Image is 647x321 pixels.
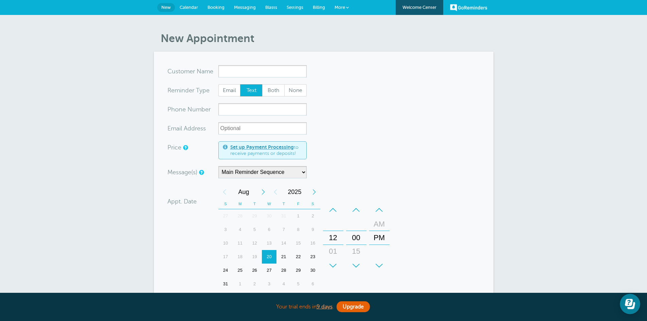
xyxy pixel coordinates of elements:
div: 31 [218,277,233,291]
span: None [285,85,306,96]
div: Wednesday, August 13 [262,236,276,250]
label: Message(s) [167,169,197,175]
div: Wednesday, July 30 [262,209,276,223]
div: Sunday, August 10 [218,236,233,250]
div: Saturday, August 23 [306,250,320,264]
div: 15 [291,236,306,250]
div: 2 [247,277,262,291]
div: Your trial ends in . [154,300,493,314]
div: Tuesday, August 12 [247,236,262,250]
h1: New Appointment [161,32,493,45]
label: Price [167,144,181,150]
div: 22 [291,250,306,264]
div: 12 [325,231,341,245]
span: August [231,185,257,199]
div: Saturday, August 9 [306,223,320,236]
th: W [262,199,276,209]
div: Next Month [257,185,269,199]
div: 8 [291,223,306,236]
div: 5 [247,223,262,236]
th: S [218,199,233,209]
span: Text [240,85,262,96]
div: Thursday, August 28 [276,264,291,277]
div: 02 [325,258,341,272]
div: Sunday, July 27 [218,209,233,223]
div: 3 [218,223,233,236]
label: Appt. Date [167,198,197,204]
div: Wednesday, August 6 [262,223,276,236]
div: Monday, August 18 [233,250,247,264]
label: Both [262,84,285,96]
div: 4 [276,277,291,291]
div: 01 [325,245,341,258]
a: 9 days [317,304,333,310]
a: New [157,3,175,12]
th: F [291,199,306,209]
span: Messaging [234,5,256,10]
div: Monday, August 25 [233,264,247,277]
div: 1 [291,209,306,223]
div: Friday, August 1 [291,209,306,223]
span: More [335,5,345,10]
div: Tuesday, July 29 [247,209,262,223]
div: mber [167,103,218,115]
div: Next Year [308,185,320,199]
div: 26 [247,264,262,277]
span: to receive payments or deposits! [230,144,302,156]
label: Email [218,84,241,96]
div: AM [371,217,388,231]
div: 25 [233,264,247,277]
div: 28 [276,264,291,277]
span: ne Nu [179,106,196,112]
div: Friday, September 5 [291,277,306,291]
div: Tuesday, August 26 [247,264,262,277]
div: 23 [306,250,320,264]
div: 16 [306,236,320,250]
div: 1 [233,277,247,291]
div: Thursday, August 7 [276,223,291,236]
div: Thursday, September 4 [276,277,291,291]
div: 29 [247,209,262,223]
div: Saturday, August 30 [306,264,320,277]
div: 30 [262,209,276,223]
div: 00 [348,231,364,245]
div: 20 [262,250,276,264]
div: Friday, August 29 [291,264,306,277]
div: Saturday, August 16 [306,236,320,250]
div: 6 [262,223,276,236]
div: 24 [218,264,233,277]
div: Sunday, August 17 [218,250,233,264]
div: Thursday, August 21 [276,250,291,264]
div: PM [371,231,388,245]
span: Settings [287,5,303,10]
div: Friday, August 22 [291,250,306,264]
span: Cus [167,68,178,74]
a: Simple templates and custom messages will use the reminder schedule set under Settings > Reminder... [199,170,203,175]
span: Booking [208,5,224,10]
div: 31 [276,209,291,223]
div: Previous Month [218,185,231,199]
div: 2 [306,209,320,223]
th: T [276,199,291,209]
span: Pho [167,106,179,112]
th: M [233,199,247,209]
div: 27 [218,209,233,223]
div: 14 [276,236,291,250]
div: Previous Year [269,185,282,199]
div: 12 [247,236,262,250]
div: Minutes [346,203,366,272]
div: 18 [233,250,247,264]
div: ress [167,122,218,135]
div: Tuesday, August 5 [247,223,262,236]
a: Set up Payment Processing [230,144,294,150]
div: 10 [218,236,233,250]
span: 2025 [282,185,308,199]
div: Wednesday, August 27 [262,264,276,277]
input: Optional [218,122,307,135]
div: Hours [323,203,343,272]
div: 11 [233,236,247,250]
div: Today, Wednesday, August 20 [262,250,276,264]
span: il Add [179,125,195,131]
div: Sunday, August 31 [218,277,233,291]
